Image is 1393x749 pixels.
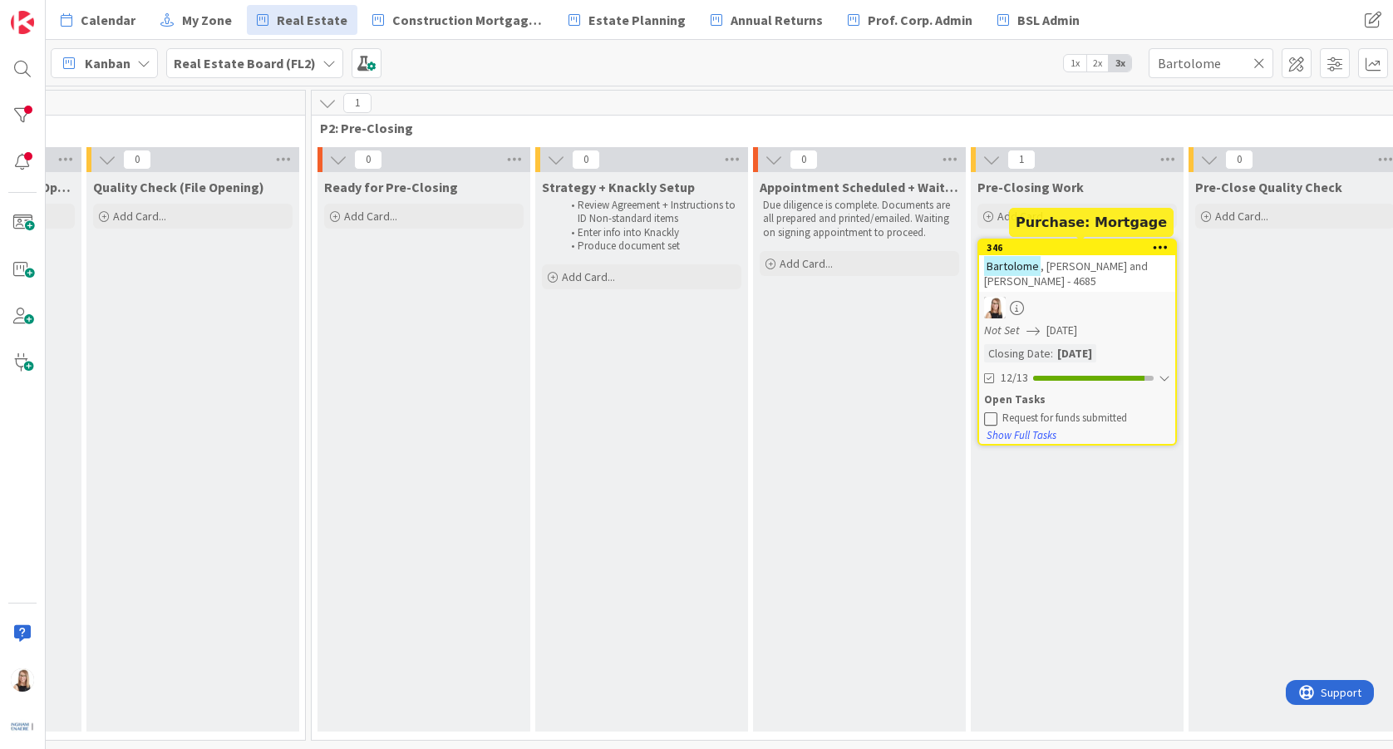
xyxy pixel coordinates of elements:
span: Add Card... [562,269,615,284]
span: Prof. Corp. Admin [868,10,972,30]
span: Annual Returns [731,10,823,30]
div: Closing Date [984,344,1051,362]
span: Strategy + Knackly Setup [542,179,695,195]
span: : [1051,344,1053,362]
a: Prof. Corp. Admin [838,5,982,35]
span: Estate Planning [588,10,686,30]
span: 0 [354,150,382,170]
span: Add Card... [780,256,833,271]
i: Not Set [984,323,1020,338]
input: Quick Filter... [1149,48,1273,78]
img: DB [984,297,1006,318]
p: Due diligence is complete. Documents are all prepared and printed/emailed. Waiting on signing app... [763,199,956,239]
div: Open Tasks [984,392,1170,408]
li: Review Agreement + Instructions to ID Non-standard items [562,199,739,226]
img: avatar [11,715,34,738]
span: Support [35,2,76,22]
a: 346Bartolome, [PERSON_NAME] and [PERSON_NAME] - 4685DBNot Set[DATE]Closing Date:[DATE]12/13Open T... [977,239,1177,446]
span: , [PERSON_NAME] and [PERSON_NAME] - 4685 [984,259,1148,288]
span: Add Card... [997,209,1051,224]
span: 1 [1007,150,1036,170]
li: Produce document set [562,239,739,253]
button: Show Full Tasks [986,426,1057,445]
h5: Purchase: Mortgage [1016,214,1167,230]
div: [DATE] [1053,344,1096,362]
span: BSL Admin [1017,10,1080,30]
span: 12/13 [1001,369,1028,387]
a: BSL Admin [987,5,1090,35]
span: Add Card... [344,209,397,224]
span: Add Card... [113,209,166,224]
span: Construction Mortgages - Draws [392,10,544,30]
div: Request for funds submitted [1002,411,1170,425]
span: 3x [1109,55,1131,71]
img: DB [11,668,34,692]
span: Appointment Scheduled + Waiting on Signed Docs [760,179,959,195]
div: 346Bartolome, [PERSON_NAME] and [PERSON_NAME] - 4685 [979,240,1175,292]
b: Real Estate Board (FL2) [174,55,316,71]
div: 346 [979,240,1175,255]
span: 0 [123,150,151,170]
a: Estate Planning [559,5,696,35]
img: Visit kanbanzone.com [11,11,34,34]
span: Calendar [81,10,135,30]
span: 0 [790,150,818,170]
span: 0 [572,150,600,170]
span: Kanban [85,53,130,73]
a: My Zone [150,5,242,35]
span: Real Estate [277,10,347,30]
span: 2x [1086,55,1109,71]
li: Enter info into Knackly [562,226,739,239]
span: 1 [343,93,372,113]
a: Calendar [51,5,145,35]
span: Pre-Closing Work [977,179,1084,195]
div: DB [979,297,1175,318]
span: 0 [1225,150,1253,170]
span: 1x [1064,55,1086,71]
a: Annual Returns [701,5,833,35]
span: Ready for Pre-Closing [324,179,458,195]
mark: Bartolome [984,256,1041,275]
span: Pre-Close Quality Check [1195,179,1342,195]
span: Add Card... [1215,209,1268,224]
a: Real Estate [247,5,357,35]
span: Quality Check (File Opening) [93,179,264,195]
div: 346 [987,242,1175,254]
span: My Zone [182,10,232,30]
a: Construction Mortgages - Draws [362,5,554,35]
span: [DATE] [1046,322,1077,339]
